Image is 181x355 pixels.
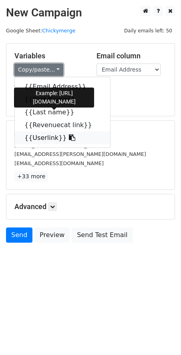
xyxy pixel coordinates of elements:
small: [EMAIL_ADDRESS][DOMAIN_NAME] [14,142,104,148]
a: Daily emails left: 50 [121,28,175,34]
a: +33 more [14,172,48,181]
a: Send [6,227,32,243]
a: Chickymerge [42,28,75,34]
a: {{Userlink}} [15,132,110,144]
small: [EMAIL_ADDRESS][DOMAIN_NAME] [14,160,104,166]
a: {{Last name}} [15,106,110,119]
a: Preview [34,227,70,243]
h5: Variables [14,52,84,60]
iframe: Chat Widget [141,317,181,355]
h5: Email column [97,52,167,60]
small: Google Sheet: [6,28,75,34]
small: [EMAIL_ADDRESS][PERSON_NAME][DOMAIN_NAME] [14,151,146,157]
h2: New Campaign [6,6,175,20]
h5: Advanced [14,202,167,211]
div: Example: [URL][DOMAIN_NAME] [14,88,94,108]
a: {{Revenuecat link}} [15,119,110,132]
a: Send Test Email [72,227,133,243]
span: Daily emails left: 50 [121,26,175,35]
